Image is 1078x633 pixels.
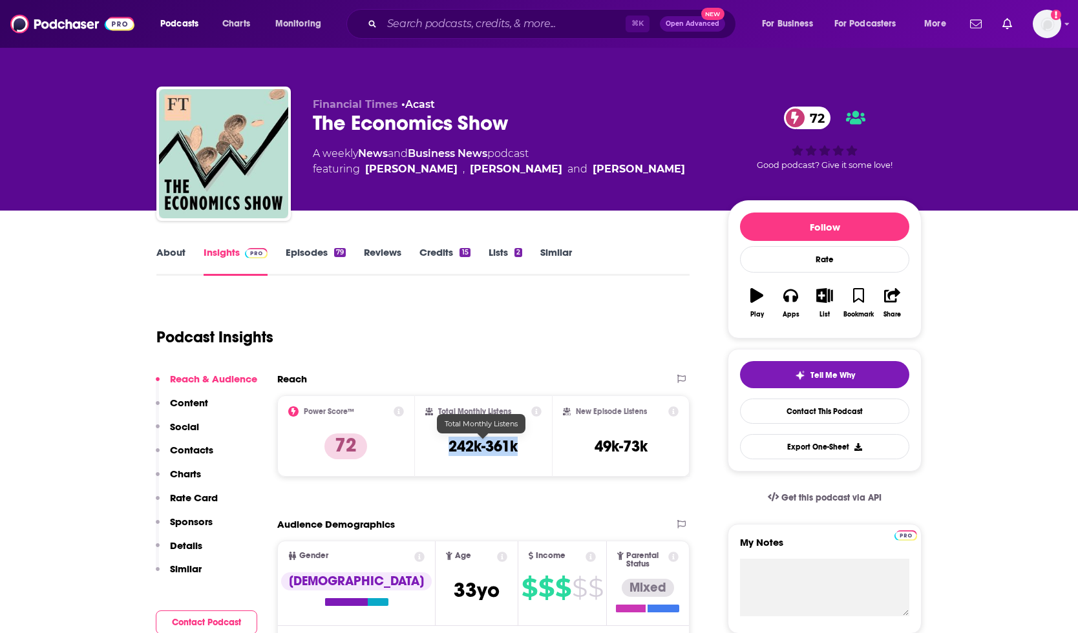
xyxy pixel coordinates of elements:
[555,577,571,598] span: $
[313,161,685,177] span: featuring
[151,14,215,34] button: open menu
[156,515,213,539] button: Sponsors
[313,98,398,110] span: Financial Times
[876,280,909,326] button: Share
[894,528,917,541] a: Pro website
[463,161,465,177] span: ,
[572,577,587,598] span: $
[170,468,201,480] p: Charts
[460,248,470,257] div: 15
[795,370,805,380] img: tell me why sparkle
[277,373,307,385] h2: Reach
[588,577,603,598] span: $
[334,248,346,257] div: 79
[740,399,909,424] a: Contact This Podcast
[536,552,565,560] span: Income
[170,563,202,575] p: Similar
[797,107,831,129] span: 72
[894,530,917,541] img: Podchaser Pro
[156,327,273,347] h1: Podcast Insights
[313,146,685,177] div: A weekly podcast
[757,482,892,514] a: Get this podcast via API
[595,437,648,456] h3: 49k-73k
[156,373,257,397] button: Reach & Audience
[728,98,922,178] div: 72Good podcast? Give it some love!
[299,552,328,560] span: Gender
[1033,10,1061,38] img: User Profile
[753,14,829,34] button: open menu
[156,539,202,563] button: Details
[419,246,470,276] a: Credits15
[365,161,458,177] a: Martin Wolf
[626,16,650,32] span: ⌘ K
[445,419,518,428] span: Total Monthly Listens
[170,492,218,504] p: Rate Card
[740,246,909,273] div: Rate
[965,13,987,35] a: Show notifications dropdown
[275,15,321,33] span: Monitoring
[214,14,258,34] a: Charts
[740,280,774,326] button: Play
[701,8,724,20] span: New
[1033,10,1061,38] button: Show profile menu
[10,12,134,36] img: Podchaser - Follow, Share and Rate Podcasts
[781,492,882,503] span: Get this podcast via API
[489,246,522,276] a: Lists2
[808,280,841,326] button: List
[810,370,855,380] span: Tell Me Why
[156,397,208,420] button: Content
[740,213,909,241] button: Follow
[740,361,909,388] button: tell me why sparkleTell Me Why
[567,161,587,177] span: and
[514,248,522,257] div: 2
[593,161,685,177] a: [PERSON_NAME]
[750,311,764,318] div: Play
[222,15,250,33] span: Charts
[449,437,518,456] h3: 242k-361k
[883,311,901,318] div: Share
[156,420,199,444] button: Social
[454,577,500,603] span: 33 yo
[170,373,257,385] p: Reach & Audience
[364,246,401,276] a: Reviews
[622,579,674,597] div: Mixed
[774,280,807,326] button: Apps
[358,147,388,160] a: News
[997,13,1017,35] a: Show notifications dropdown
[266,14,338,34] button: open menu
[156,468,201,492] button: Charts
[156,246,185,276] a: About
[826,14,915,34] button: open menu
[783,311,799,318] div: Apps
[762,15,813,33] span: For Business
[281,572,432,590] div: [DEMOGRAPHIC_DATA]
[170,397,208,409] p: Content
[438,407,511,416] h2: Total Monthly Listens
[382,14,626,34] input: Search podcasts, credits, & more...
[455,552,471,560] span: Age
[156,563,202,586] button: Similar
[170,444,213,456] p: Contacts
[405,98,435,110] a: Acast
[843,311,874,318] div: Bookmark
[576,407,647,416] h2: New Episode Listens
[522,577,537,598] span: $
[324,433,367,459] p: 72
[740,434,909,459] button: Export One-Sheet
[408,147,487,160] a: Business News
[924,15,946,33] span: More
[204,246,268,276] a: InsightsPodchaser Pro
[660,16,725,32] button: Open AdvancedNew
[540,246,572,276] a: Similar
[757,160,893,170] span: Good podcast? Give it some love!
[740,536,909,559] label: My Notes
[915,14,962,34] button: open menu
[245,248,268,258] img: Podchaser Pro
[160,15,198,33] span: Podcasts
[1033,10,1061,38] span: Logged in as ellerylsmith123
[159,89,288,218] img: The Economics Show
[626,552,666,568] span: Parental Status
[470,161,562,177] a: Paul Krugman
